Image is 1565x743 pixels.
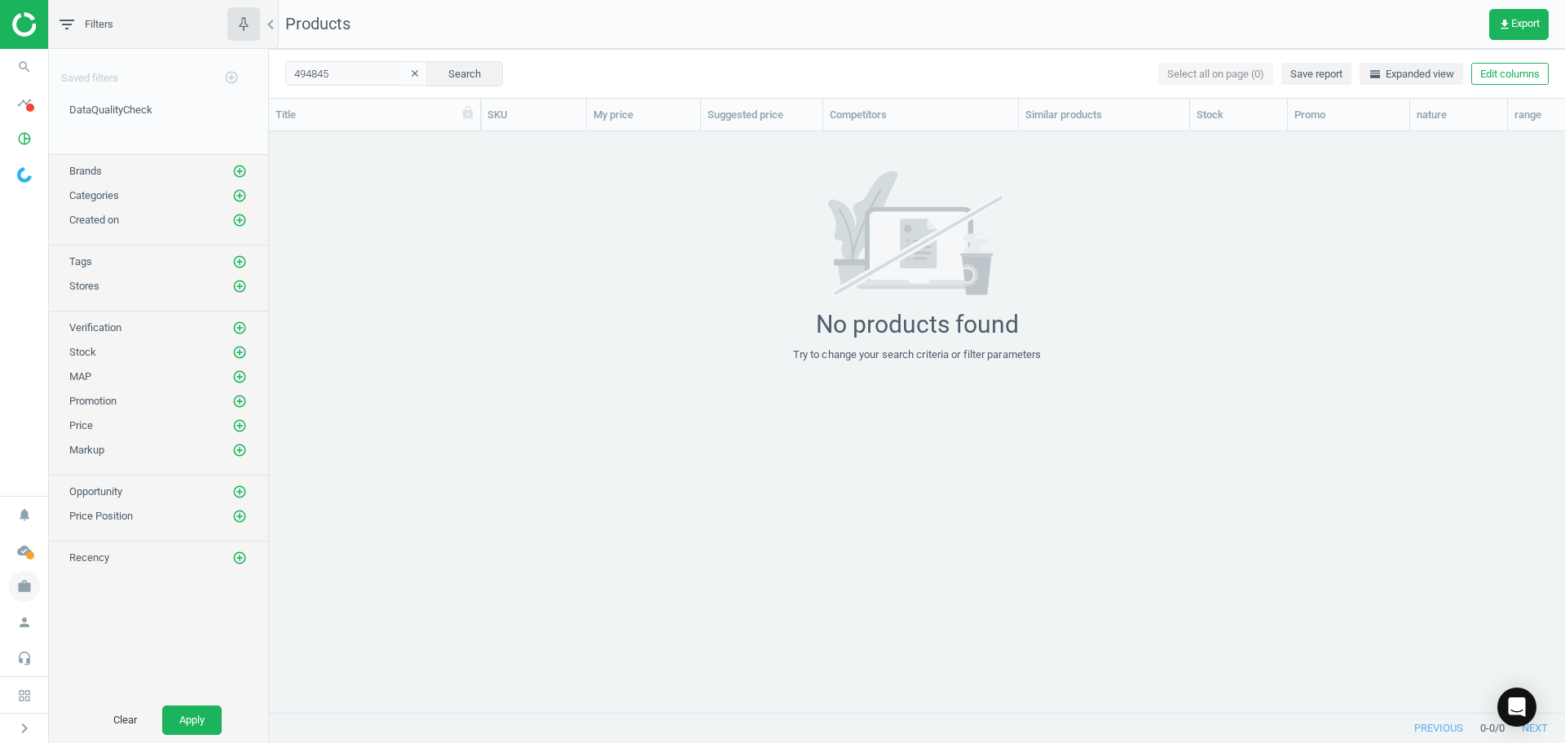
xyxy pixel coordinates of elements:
[231,278,248,294] button: add_circle_outline
[17,167,32,183] img: wGWNvw8QSZomAAAAABJRU5ErkJggg==
[1167,67,1264,82] span: Select all on page (0)
[231,212,248,228] button: add_circle_outline
[269,131,1565,700] div: grid
[232,551,247,565] i: add_circle_outline
[1495,721,1505,736] span: / 0
[9,123,40,154] i: pie_chart_outlined
[232,279,247,294] i: add_circle_outline
[1369,67,1454,82] span: Expanded view
[69,510,133,522] span: Price Position
[232,509,247,524] i: add_circle_outline
[797,171,1037,298] img: 7171a7ce662e02b596aeec34d53f281b.svg
[69,370,91,383] span: MAP
[69,104,152,116] span: DataQualityCheck
[1158,63,1273,86] button: Select all on page (0)
[15,719,34,738] i: chevron_right
[69,485,122,498] span: Opportunity
[69,444,104,456] span: Markup
[231,254,248,270] button: add_circle_outline
[1498,18,1511,31] i: get_app
[285,61,428,86] input: SKU/Title search
[1397,714,1480,743] button: previous
[232,321,247,335] i: add_circle_outline
[830,108,1012,122] div: Competitors
[708,108,816,122] div: Suggested price
[224,70,239,85] i: add_circle_outline
[69,165,102,177] span: Brands
[1281,63,1351,86] button: Save report
[231,484,248,500] button: add_circle_outline
[232,484,247,499] i: add_circle_outline
[409,68,421,79] i: clear
[231,393,248,409] button: add_circle_outline
[261,15,280,34] i: chevron_left
[816,310,1019,339] div: No products found
[9,535,40,566] i: cloud_done
[69,551,109,564] span: Recency
[487,108,580,122] div: SKU
[69,214,119,226] span: Created on
[69,280,99,292] span: Stores
[232,443,247,458] i: add_circle_outline
[1480,721,1495,736] span: 0 - 0
[69,255,92,268] span: Tags
[1197,108,1281,122] div: Stock
[1505,714,1565,743] button: next
[162,705,222,735] button: Apply
[9,643,40,674] i: headset_mic
[232,394,247,409] i: add_circle_outline
[276,108,474,122] div: Title
[9,571,40,602] i: work
[69,346,96,358] span: Stock
[1290,67,1342,82] span: Save report
[215,61,248,95] button: add_circle_outline
[69,395,117,407] span: Promotion
[232,188,247,203] i: add_circle_outline
[231,369,248,385] button: add_circle_outline
[69,419,93,431] span: Price
[403,63,427,86] button: clear
[232,213,247,228] i: add_circle_outline
[12,12,128,37] img: ajHJNr6hYgQAAAAASUVORK5CYII=
[1498,18,1540,31] span: Export
[1497,688,1536,727] div: Open Intercom Messenger
[4,718,45,739] button: chevron_right
[1417,108,1501,122] div: nature
[1489,9,1549,40] button: get_appExport
[9,499,40,530] i: notifications
[9,87,40,118] i: timeline
[1369,68,1382,81] i: horizontal_split
[231,344,248,360] button: add_circle_outline
[1294,108,1403,122] div: Promo
[85,17,113,32] span: Filters
[232,418,247,433] i: add_circle_outline
[1025,108,1183,122] div: Similar products
[232,369,247,384] i: add_circle_outline
[285,14,350,33] span: Products
[231,550,248,566] button: add_circle_outline
[9,607,40,638] i: person
[69,189,119,201] span: Categories
[231,188,248,204] button: add_circle_outline
[231,163,248,179] button: add_circle_outline
[231,320,248,336] button: add_circle_outline
[57,15,77,34] i: filter_list
[49,49,268,95] div: Saved filters
[9,51,40,82] i: search
[231,442,248,458] button: add_circle_outline
[232,254,247,269] i: add_circle_outline
[426,61,503,86] button: Search
[793,347,1042,362] div: Try to change your search criteria or filter parameters
[232,345,247,360] i: add_circle_outline
[232,164,247,179] i: add_circle_outline
[231,418,248,434] button: add_circle_outline
[1471,63,1549,86] button: Edit columns
[231,508,248,524] button: add_circle_outline
[593,108,694,122] div: My price
[1360,63,1463,86] button: horizontal_splitExpanded view
[96,705,154,735] button: Clear
[69,321,121,334] span: Verification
